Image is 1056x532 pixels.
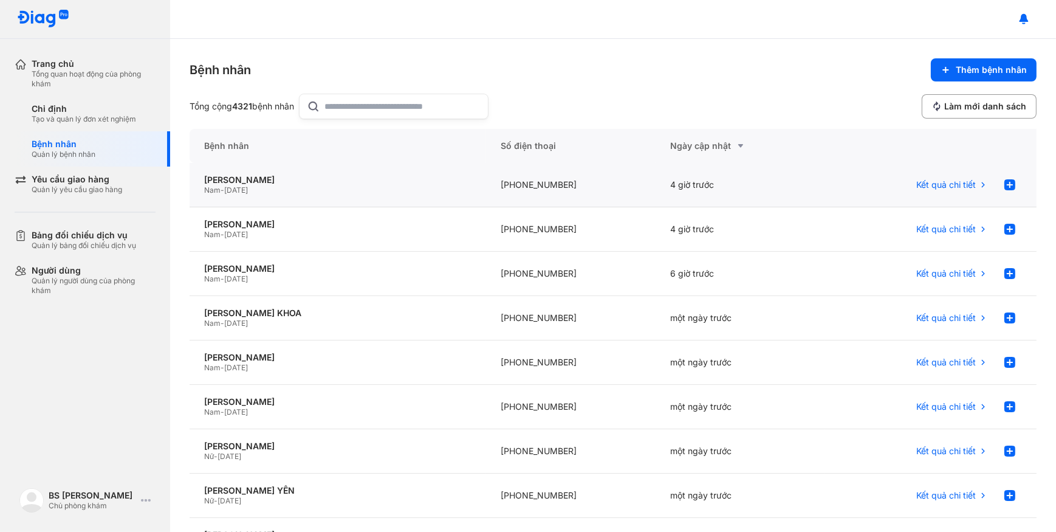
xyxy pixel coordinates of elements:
div: [PHONE_NUMBER] [486,385,656,429]
span: - [221,407,224,416]
span: Kết quả chi tiết [916,490,976,501]
div: [PERSON_NAME] [204,174,471,185]
div: Bệnh nhân [190,129,486,163]
div: [PERSON_NAME] [204,263,471,274]
span: - [221,363,224,372]
div: Trang chủ [32,58,156,69]
div: [PERSON_NAME] [204,396,471,407]
div: Bệnh nhân [32,139,95,150]
span: Kết quả chi tiết [916,401,976,412]
div: Tạo và quản lý đơn xét nghiệm [32,114,136,124]
div: Bảng đối chiếu dịch vụ [32,230,136,241]
div: Tổng quan hoạt động của phòng khám [32,69,156,89]
span: Kết quả chi tiết [916,179,976,190]
div: [PERSON_NAME] KHOA [204,308,471,319]
button: Thêm bệnh nhân [931,58,1037,81]
div: một ngày trước [656,340,825,385]
span: Kết quả chi tiết [916,268,976,279]
span: [DATE] [224,185,248,195]
span: [DATE] [218,452,241,461]
div: Quản lý yêu cầu giao hàng [32,185,122,195]
div: Chỉ định [32,103,136,114]
div: [PERSON_NAME] [204,219,471,230]
div: [PERSON_NAME] [204,441,471,452]
span: [DATE] [224,407,248,416]
div: Số điện thoại [486,129,656,163]
div: [PERSON_NAME] YẾN [204,485,471,496]
span: Làm mới danh sách [944,101,1026,112]
div: Tổng cộng bệnh nhân [190,101,294,112]
span: Kết quả chi tiết [916,224,976,235]
span: Thêm bệnh nhân [956,64,1027,75]
span: Nam [204,319,221,328]
span: Kết quả chi tiết [916,313,976,323]
div: [PERSON_NAME] [204,352,471,363]
span: - [214,452,218,461]
div: 4 giờ trước [656,207,825,252]
span: - [221,319,224,328]
span: [DATE] [224,319,248,328]
div: Người dùng [32,265,156,276]
span: Nam [204,230,221,239]
div: một ngày trước [656,385,825,429]
img: logo [19,488,44,513]
div: [PHONE_NUMBER] [486,207,656,252]
div: 4 giờ trước [656,163,825,207]
div: [PHONE_NUMBER] [486,252,656,296]
div: Yêu cầu giao hàng [32,174,122,185]
span: Nữ [204,452,214,461]
div: [PHONE_NUMBER] [486,429,656,474]
div: Quản lý người dùng của phòng khám [32,276,156,295]
div: 6 giờ trước [656,252,825,296]
span: Nam [204,185,221,195]
div: [PHONE_NUMBER] [486,340,656,385]
div: một ngày trước [656,429,825,474]
span: 4321 [232,101,252,111]
span: - [221,185,224,195]
span: Nữ [204,496,214,505]
span: - [214,496,218,505]
div: Chủ phòng khám [49,501,136,511]
span: Nam [204,363,221,372]
div: [PHONE_NUMBER] [486,474,656,518]
span: - [221,230,224,239]
div: [PHONE_NUMBER] [486,163,656,207]
div: Quản lý bệnh nhân [32,150,95,159]
span: [DATE] [218,496,241,505]
div: một ngày trước [656,474,825,518]
span: [DATE] [224,363,248,372]
button: Làm mới danh sách [922,94,1037,119]
div: Bệnh nhân [190,61,251,78]
div: một ngày trước [656,296,825,340]
span: - [221,274,224,283]
div: BS [PERSON_NAME] [49,490,136,501]
img: logo [17,10,69,29]
div: [PHONE_NUMBER] [486,296,656,340]
span: Kết quả chi tiết [916,446,976,457]
span: [DATE] [224,230,248,239]
div: Quản lý bảng đối chiếu dịch vụ [32,241,136,250]
span: [DATE] [224,274,248,283]
span: Nam [204,407,221,416]
span: Kết quả chi tiết [916,357,976,368]
span: Nam [204,274,221,283]
div: Ngày cập nhật [670,139,811,153]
